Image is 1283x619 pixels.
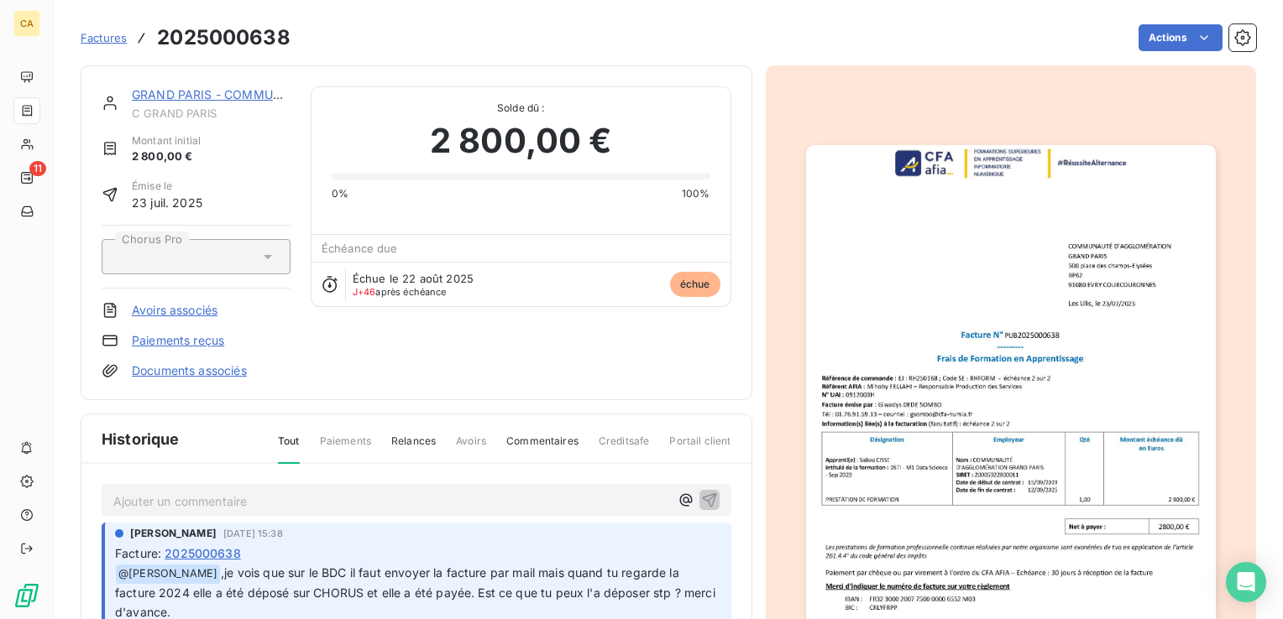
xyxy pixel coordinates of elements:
[102,428,180,450] span: Historique
[116,564,220,584] span: @ [PERSON_NAME]
[670,272,720,297] span: échue
[81,31,127,44] span: Factures
[1226,562,1266,602] div: Open Intercom Messenger
[430,116,612,166] span: 2 800,00 €
[456,434,486,462] span: Avoirs
[353,286,376,298] span: J+46
[669,434,731,462] span: Portail client
[13,10,40,37] div: CA
[115,544,161,562] span: Facture :
[165,544,241,562] span: 2025000638
[332,101,710,116] span: Solde dû :
[353,272,474,285] span: Échue le 22 août 2025
[29,161,46,176] span: 11
[132,302,217,319] a: Avoirs associés
[506,434,579,462] span: Commentaires
[132,133,201,148] span: Montant initial
[599,434,650,462] span: Creditsafe
[13,582,40,609] img: Logo LeanPay
[320,434,371,462] span: Paiements
[81,29,127,46] a: Factures
[132,87,370,101] a: GRAND PARIS - COMMUNAUTE D'AGGLO
[115,565,719,619] span: ,je vois que sur le BDC il faut envoyer la facture par mail mais quand tu regarde la facture 2024...
[132,332,224,349] a: Paiements reçus
[132,148,201,165] span: 2 800,00 €
[223,528,283,538] span: [DATE] 15:38
[322,242,398,255] span: Échéance due
[278,434,300,464] span: Tout
[332,186,348,201] span: 0%
[391,434,436,462] span: Relances
[682,186,710,201] span: 100%
[132,194,202,211] span: 23 juil. 2025
[132,107,291,120] span: C GRAND PARIS
[132,179,202,194] span: Émise le
[132,362,247,379] a: Documents associés
[130,526,217,541] span: [PERSON_NAME]
[353,287,447,297] span: après échéance
[157,23,291,53] h3: 2025000638
[1139,24,1223,51] button: Actions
